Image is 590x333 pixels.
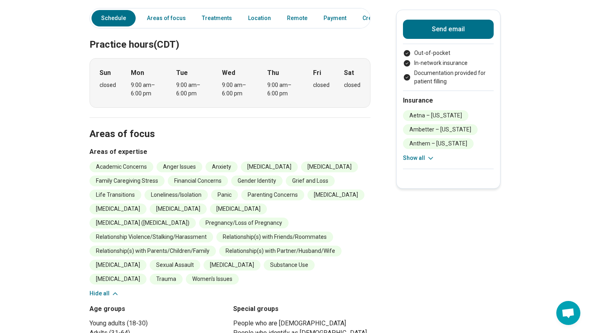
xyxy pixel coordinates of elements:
ul: Payment options [403,49,494,86]
li: Relationship(s) with Parents/Children/Family [90,246,216,256]
li: In-network insurance [403,59,494,67]
h2: Insurance [403,96,494,105]
a: Schedule [92,10,136,26]
li: Aetna – [US_STATE] [403,110,468,121]
button: Hide all [90,289,119,298]
li: Relationship(s) with Partner/Husband/Wife [219,246,342,256]
li: Women's Issues [186,274,239,285]
strong: Mon [131,68,144,78]
div: When does the program meet? [90,58,370,108]
a: Areas of focus [142,10,191,26]
li: People who are [DEMOGRAPHIC_DATA] [233,319,370,328]
div: closed [100,81,116,89]
li: Ambetter – [US_STATE] [403,124,478,135]
button: Show all [403,154,435,162]
strong: Thu [267,68,279,78]
li: Documentation provided for patient filling [403,69,494,86]
a: Payment [319,10,351,26]
li: Panic [211,190,238,200]
div: 9:00 am – 6:00 pm [131,81,162,98]
strong: Sun [100,68,111,78]
div: closed [344,81,360,89]
li: Anger Issues [157,161,202,172]
a: Credentials [358,10,403,26]
li: [MEDICAL_DATA] [203,260,260,270]
div: Open chat [556,301,580,325]
div: 9:00 am – 6:00 pm [267,81,298,98]
h2: Areas of focus [90,108,370,141]
li: Out-of-pocket [403,49,494,57]
li: [MEDICAL_DATA] [241,161,298,172]
li: [MEDICAL_DATA] [301,161,358,172]
h3: Areas of expertise [90,147,370,157]
h3: Age groups [90,304,227,314]
li: [MEDICAL_DATA] [90,204,146,214]
a: Treatments [197,10,237,26]
li: Financial Concerns [168,176,228,186]
li: Grief and Loss [286,176,335,186]
li: Young adults (18-30) [90,319,227,328]
li: Anthem – [US_STATE] [403,138,474,149]
li: [MEDICAL_DATA] [210,204,267,214]
li: [MEDICAL_DATA] [90,274,146,285]
strong: Sat [344,68,354,78]
li: Academic Concerns [90,161,153,172]
h3: Special groups [233,304,370,314]
h2: Practice hours (CDT) [90,19,370,52]
a: Remote [282,10,312,26]
li: Parenting Concerns [241,190,304,200]
li: [MEDICAL_DATA] [307,190,364,200]
strong: Wed [222,68,235,78]
li: [MEDICAL_DATA] ([MEDICAL_DATA]) [90,218,196,228]
li: Relationship Violence/Stalking/Harassment [90,232,213,242]
li: Gender Identity [231,176,283,186]
li: Family Caregiving Stress [90,176,165,186]
div: closed [313,81,330,89]
div: 9:00 am – 6:00 pm [176,81,207,98]
a: Location [243,10,276,26]
li: Loneliness/Isolation [144,190,208,200]
li: Anxiety [205,161,238,172]
li: [MEDICAL_DATA] [90,260,146,270]
li: Relationship(s) with Friends/Roommates [216,232,333,242]
strong: Tue [176,68,188,78]
li: Substance Use [264,260,315,270]
div: 9:00 am – 6:00 pm [222,81,253,98]
li: [MEDICAL_DATA] [150,204,207,214]
strong: Fri [313,68,321,78]
li: Trauma [150,274,183,285]
li: Sexual Assault [150,260,200,270]
li: Life Transitions [90,190,141,200]
li: Pregnancy/Loss of Pregnancy [199,218,289,228]
button: Send email [403,20,494,39]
